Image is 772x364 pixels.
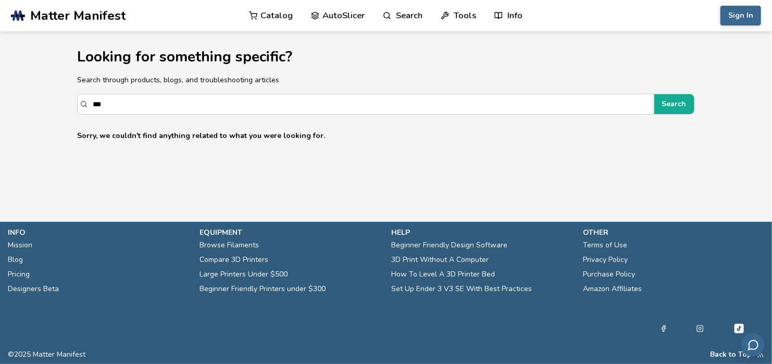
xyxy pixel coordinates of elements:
a: Large Printers Under $500 [200,267,288,282]
a: Set Up Ender 3 V3 SE With Best Practices [391,282,532,296]
a: RSS Feed [757,350,764,359]
a: Browse Filaments [200,238,259,253]
a: Tiktok [733,322,745,335]
a: Compare 3D Printers [200,253,268,267]
a: Amazon Affiliates [583,282,642,296]
a: Privacy Policy [583,253,628,267]
input: Search [93,95,649,114]
p: info [8,227,189,238]
a: Designers Beta [8,282,59,296]
button: Back to Top [710,350,752,359]
button: Send feedback via email [741,333,765,357]
a: Blog [8,253,23,267]
a: Terms of Use [583,238,627,253]
a: Instagram [696,322,704,335]
span: Matter Manifest [30,8,126,23]
p: help [391,227,572,238]
button: Sign In [720,6,761,26]
a: Facebook [660,322,667,335]
a: Pricing [8,267,30,282]
p: other [583,227,764,238]
p: Sorry, we couldn't find anything related to what you were looking for. [77,130,695,141]
a: How To Level A 3D Printer Bed [391,267,495,282]
button: Search [654,94,694,114]
a: 3D Print Without A Computer [391,253,489,267]
p: Search through products, blogs, and troubleshooting articles [77,74,695,85]
span: © 2025 Matter Manifest [8,350,85,359]
p: equipment [200,227,381,238]
h1: Looking for something specific? [77,49,695,65]
a: Beginner Friendly Design Software [391,238,507,253]
a: Beginner Friendly Printers under $300 [200,282,326,296]
a: Purchase Policy [583,267,635,282]
a: Mission [8,238,32,253]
